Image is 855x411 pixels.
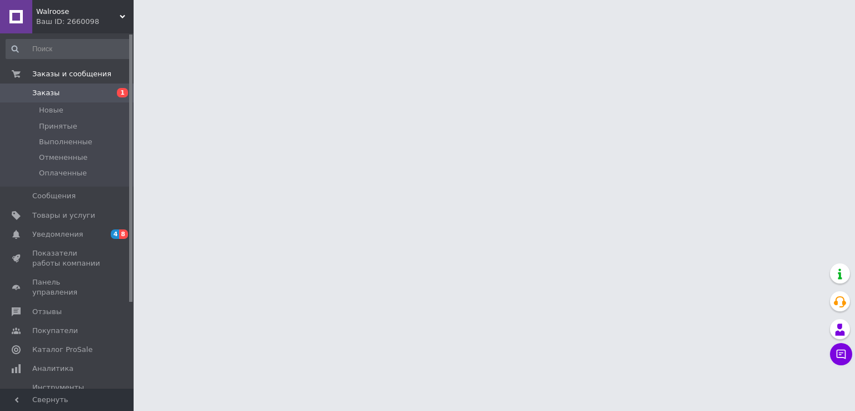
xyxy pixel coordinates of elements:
span: Заказы и сообщения [32,69,111,79]
span: Покупатели [32,326,78,336]
button: Чат с покупателем [830,343,852,365]
span: Заказы [32,88,60,98]
span: Оплаченные [39,168,87,178]
span: Уведомления [32,229,83,239]
span: 8 [119,229,128,239]
span: Инструменты вебмастера и SEO [32,383,103,403]
span: Отзывы [32,307,62,317]
span: Новые [39,105,63,115]
span: Показатели работы компании [32,248,103,268]
span: Каталог ProSale [32,345,92,355]
span: Принятые [39,121,77,131]
span: Сообщения [32,191,76,201]
span: Панель управления [32,277,103,297]
span: 4 [111,229,120,239]
span: Walroose [36,7,120,17]
div: Ваш ID: 2660098 [36,17,134,27]
span: Отмененные [39,153,87,163]
input: Поиск [6,39,131,59]
span: Аналитика [32,364,73,374]
span: Выполненные [39,137,92,147]
span: 1 [117,88,128,97]
span: Товары и услуги [32,211,95,221]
